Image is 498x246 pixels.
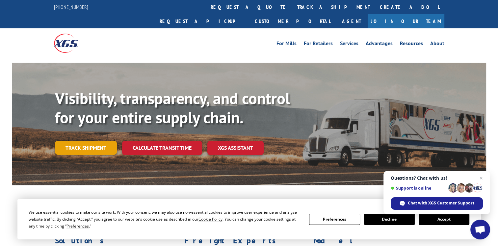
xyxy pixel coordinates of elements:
a: Services [340,41,358,48]
a: XGS ASSISTANT [207,141,264,155]
a: Open chat [470,220,490,239]
div: We use essential cookies to make our site work. With your consent, we may also use non-essential ... [29,209,301,230]
span: Chat with XGS Customer Support [408,200,474,206]
span: Chat with XGS Customer Support [391,197,483,210]
div: Cookie Consent Prompt [17,199,481,239]
a: Advantages [366,41,393,48]
a: Join Our Team [368,14,444,28]
a: For Mills [276,41,297,48]
b: Visibility, transparency, and control for your entire supply chain. [55,88,290,128]
span: Support is online [391,186,446,191]
a: Agent [335,14,368,28]
button: Accept [419,214,469,225]
a: Calculate transit time [122,141,202,155]
a: Customer Portal [250,14,335,28]
button: Preferences [309,214,360,225]
a: Request a pickup [155,14,250,28]
span: Questions? Chat with us! [391,175,483,181]
a: For Retailers [304,41,333,48]
span: Cookie Policy [198,216,223,222]
a: [PHONE_NUMBER] [54,4,88,10]
a: Track shipment [55,141,117,155]
button: Decline [364,214,415,225]
a: About [430,41,444,48]
span: Preferences [66,223,89,229]
a: Resources [400,41,423,48]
